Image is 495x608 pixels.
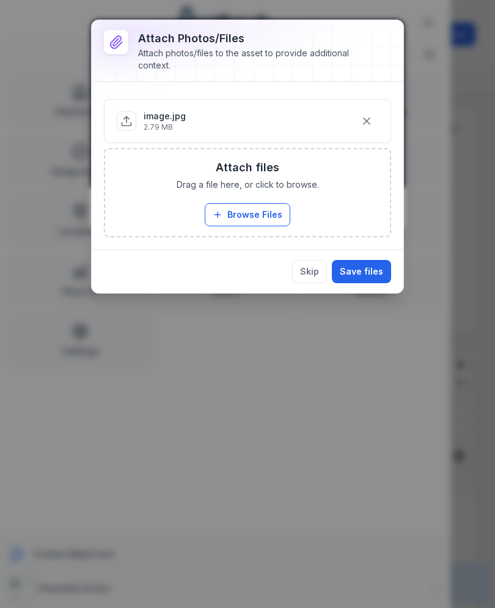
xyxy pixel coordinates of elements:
[216,159,279,176] h3: Attach files
[292,260,327,283] button: Skip
[177,179,319,191] span: Drag a file here, or click to browse.
[144,110,186,122] p: image.jpg
[205,203,290,226] button: Browse Files
[144,122,186,132] p: 2.79 MB
[332,260,391,283] button: Save files
[138,30,372,47] h3: Attach photos/files
[138,47,372,72] div: Attach photos/files to the asset to provide additional context.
